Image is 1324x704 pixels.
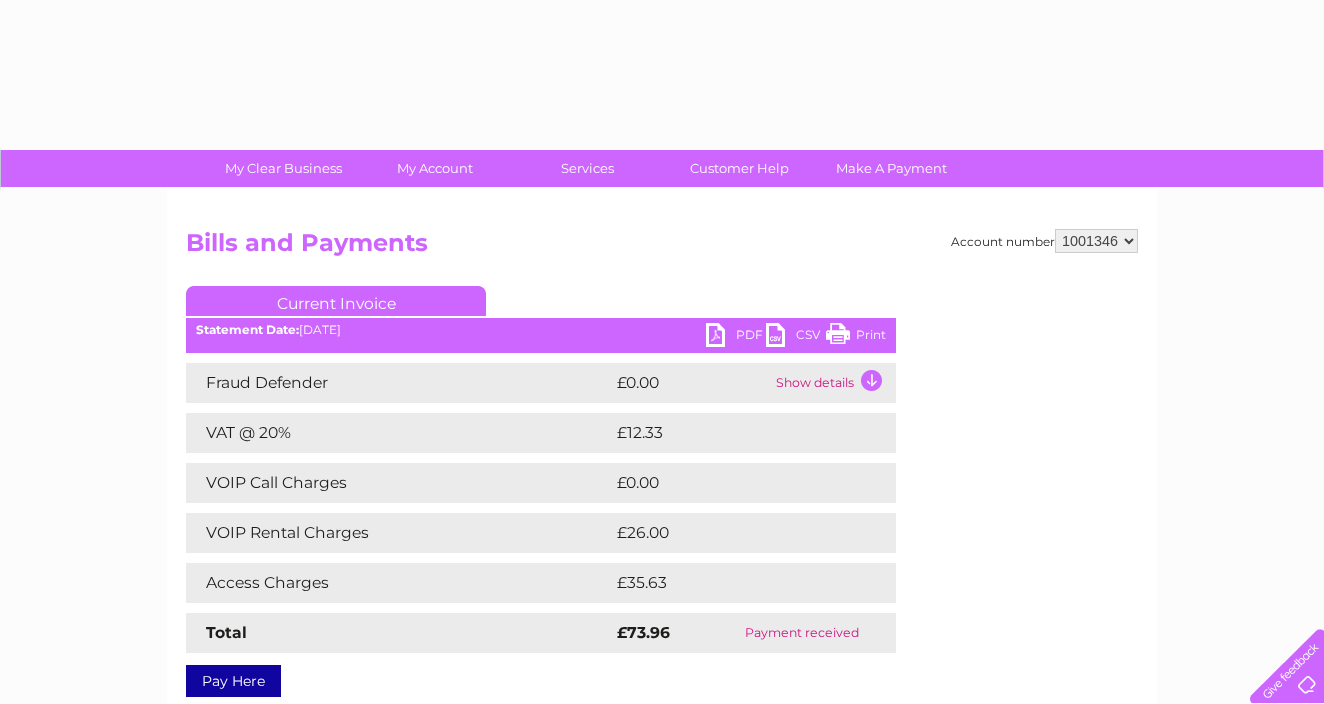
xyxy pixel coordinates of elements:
a: PDF [706,323,766,352]
a: Print [826,323,886,352]
td: Fraud Defender [186,363,612,403]
a: Make A Payment [809,150,974,187]
a: Current Invoice [186,286,486,316]
td: Show details [771,363,896,403]
td: £12.33 [612,413,853,453]
a: My Account [353,150,518,187]
td: £0.00 [612,463,850,503]
td: VOIP Rental Charges [186,513,612,553]
strong: Total [206,623,247,642]
div: Account number [951,229,1138,253]
h2: Bills and Payments [186,229,1138,267]
b: Statement Date: [196,322,299,337]
a: My Clear Business [201,150,366,187]
a: Services [505,150,670,187]
td: Payment received [708,613,896,653]
td: VAT @ 20% [186,413,612,453]
strong: £73.96 [617,623,670,642]
a: Pay Here [186,665,281,697]
a: Customer Help [657,150,822,187]
td: £26.00 [612,513,857,553]
td: Access Charges [186,563,612,603]
a: CSV [766,323,826,352]
td: £0.00 [612,363,771,403]
td: £35.63 [612,563,855,603]
td: VOIP Call Charges [186,463,612,503]
div: [DATE] [186,323,896,337]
